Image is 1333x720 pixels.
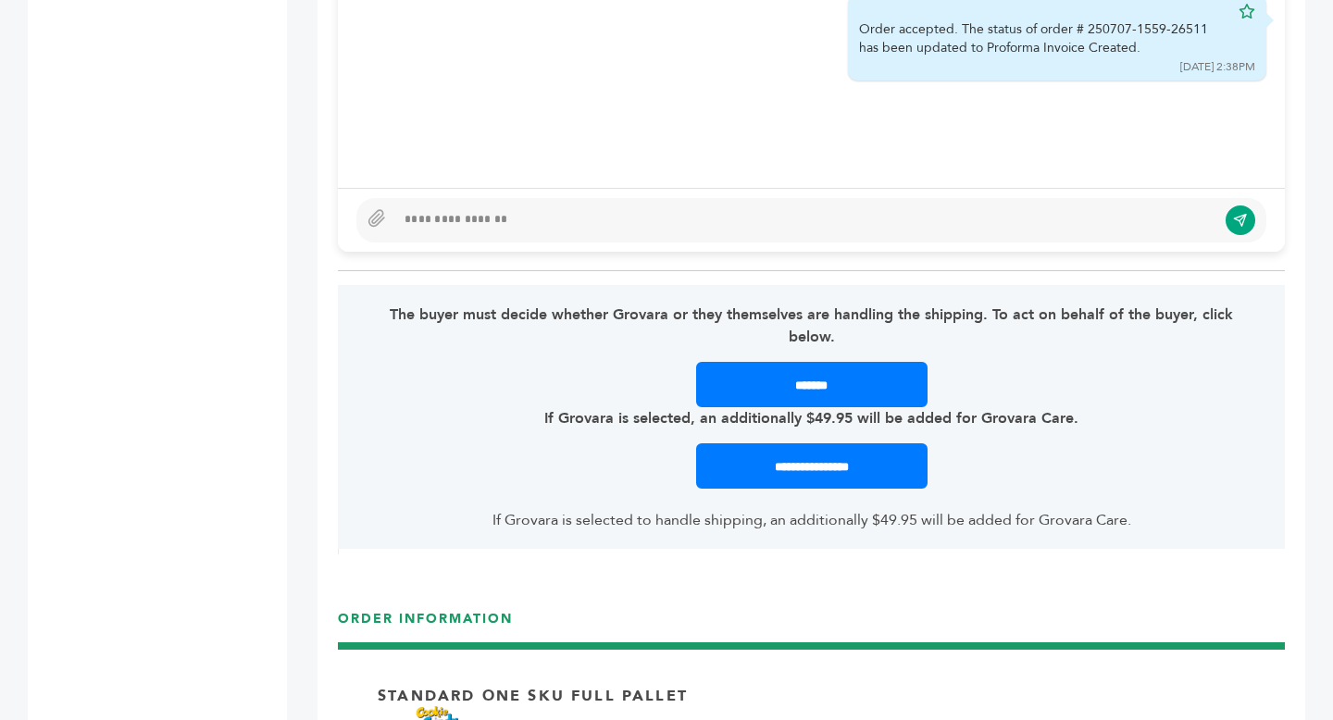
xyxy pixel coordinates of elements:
[378,686,688,706] p: Standard One Sku Full Pallet
[859,20,1229,56] div: Order accepted. The status of order # 250707-1559-26511 has been updated to Proforma Invoice Crea...
[492,489,1131,530] div: If Grovara is selected to handle shipping, an additionally $49.95 will be added for Grovara Care.
[376,407,1247,429] p: If Grovara is selected, an additionally $49.95 will be added for Grovara Care.
[376,304,1247,348] p: The buyer must decide whether Grovara or they themselves are handling the shipping. To act on beh...
[1180,59,1255,75] div: [DATE] 2:38PM
[338,610,1285,642] h3: ORDER INFORMATION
